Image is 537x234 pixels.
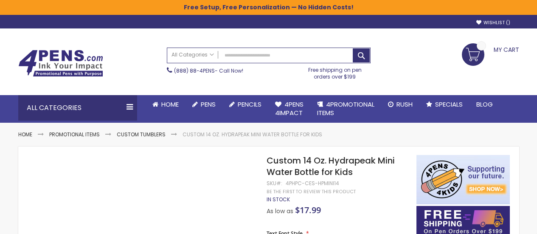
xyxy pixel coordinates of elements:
[268,95,310,123] a: 4Pens4impact
[18,95,137,121] div: All Categories
[174,67,243,74] span: - Call Now!
[275,100,304,117] span: 4Pens 4impact
[49,131,100,138] a: Promotional Items
[310,95,381,123] a: 4PROMOTIONALITEMS
[267,155,395,178] span: Custom 14 Oz. Hydrapeak Mini Water Bottle for Kids
[167,48,218,62] a: All Categories
[381,95,419,114] a: Rush
[267,196,290,203] span: In stock
[470,95,500,114] a: Blog
[222,95,268,114] a: Pencils
[435,100,463,109] span: Specials
[18,50,103,77] img: 4Pens Custom Pens and Promotional Products
[476,20,510,26] a: Wishlist
[174,67,215,74] a: (888) 88-4PENS
[295,204,321,216] span: $17.99
[267,189,356,195] a: Be the first to review this product
[172,51,214,58] span: All Categories
[18,131,32,138] a: Home
[267,196,290,203] div: Availability
[299,63,371,80] div: Free shipping on pen orders over $199
[117,131,166,138] a: Custom Tumblers
[161,100,179,109] span: Home
[201,100,216,109] span: Pens
[396,100,413,109] span: Rush
[317,100,374,117] span: 4PROMOTIONAL ITEMS
[238,100,261,109] span: Pencils
[419,95,470,114] a: Specials
[186,95,222,114] a: Pens
[146,95,186,114] a: Home
[476,100,493,109] span: Blog
[183,131,322,138] li: Custom 14 Oz. Hydrapeak Mini Water Bottle for Kids
[416,155,510,204] img: 4pens 4 kids
[267,180,282,187] strong: SKU
[286,180,339,187] div: 4PHPC-CES-HPMINI14
[267,207,293,215] span: As low as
